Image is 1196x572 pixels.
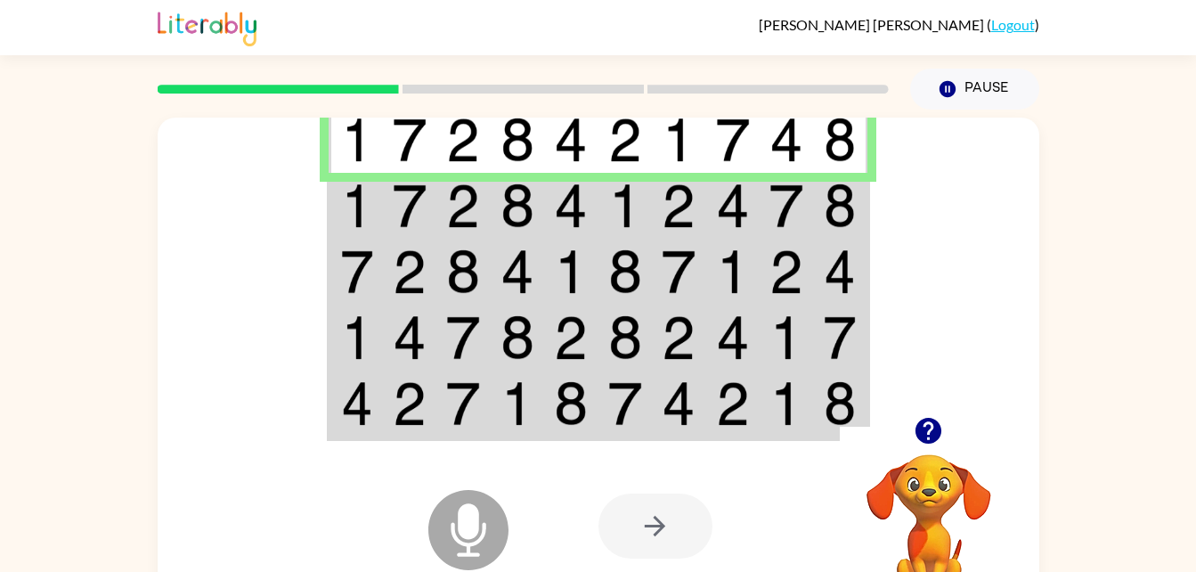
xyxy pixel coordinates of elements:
[769,249,803,294] img: 2
[341,184,373,228] img: 1
[341,381,373,426] img: 4
[716,249,750,294] img: 1
[662,249,696,294] img: 7
[554,184,588,228] img: 4
[446,249,480,294] img: 8
[716,118,750,162] img: 7
[769,184,803,228] img: 7
[554,118,588,162] img: 4
[554,249,588,294] img: 1
[662,315,696,360] img: 2
[500,118,534,162] img: 8
[716,315,750,360] img: 4
[824,315,856,360] img: 7
[716,381,750,426] img: 2
[393,249,427,294] img: 2
[769,381,803,426] img: 1
[759,16,987,33] span: [PERSON_NAME] [PERSON_NAME]
[500,315,534,360] img: 8
[393,118,427,162] img: 7
[910,69,1039,110] button: Pause
[759,16,1039,33] div: ( )
[341,118,373,162] img: 1
[393,184,427,228] img: 7
[824,118,856,162] img: 8
[824,381,856,426] img: 8
[608,184,642,228] img: 1
[769,118,803,162] img: 4
[500,249,534,294] img: 4
[446,184,480,228] img: 2
[341,315,373,360] img: 1
[446,118,480,162] img: 2
[608,315,642,360] img: 8
[608,118,642,162] img: 2
[554,381,588,426] img: 8
[662,381,696,426] img: 4
[662,184,696,228] img: 2
[393,381,427,426] img: 2
[554,315,588,360] img: 2
[158,7,256,46] img: Literably
[446,315,480,360] img: 7
[393,315,427,360] img: 4
[769,315,803,360] img: 1
[716,184,750,228] img: 4
[500,184,534,228] img: 8
[446,381,480,426] img: 7
[341,249,373,294] img: 7
[662,118,696,162] img: 1
[991,16,1035,33] a: Logout
[824,184,856,228] img: 8
[608,249,642,294] img: 8
[824,249,856,294] img: 4
[500,381,534,426] img: 1
[608,381,642,426] img: 7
